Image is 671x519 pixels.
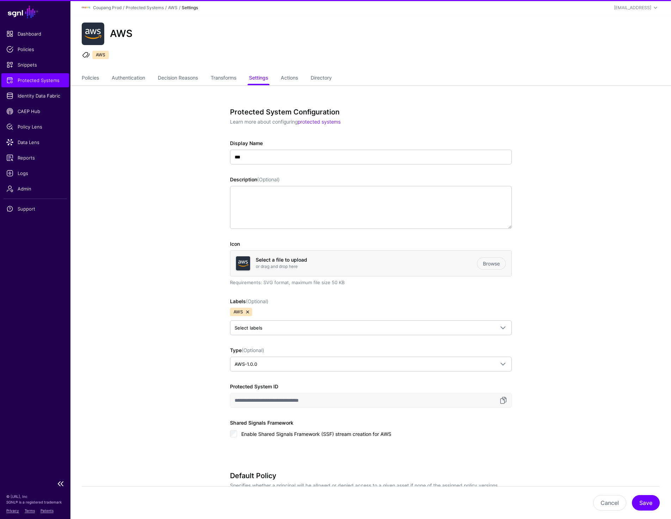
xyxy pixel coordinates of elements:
[235,325,262,331] span: Select labels
[230,383,278,390] label: Protected System ID
[632,495,660,511] button: Save
[6,61,64,68] span: Snippets
[230,279,512,286] div: Requirements: SVG format, maximum file size 50 KB
[230,346,264,354] label: Type
[242,347,264,353] span: (Optional)
[311,72,332,85] a: Directory
[41,508,54,513] a: Patents
[230,419,293,426] label: Shared Signals Framework
[281,72,298,85] a: Actions
[230,471,506,480] h3: Default Policy
[168,5,178,10] a: AWS
[477,257,506,270] a: Browse
[593,495,626,511] button: Cancel
[230,308,252,316] span: AWS
[1,182,69,196] a: Admin
[614,5,651,11] div: [EMAIL_ADDRESS]
[6,139,64,146] span: Data Lens
[1,104,69,118] a: CAEP Hub
[235,361,257,367] span: AWS-1.0.0
[230,139,263,147] label: Display Name
[230,118,506,125] p: Learn more about configuring
[6,185,64,192] span: Admin
[6,123,64,130] span: Policy Lens
[164,5,168,11] div: /
[230,298,268,305] label: Labels
[1,42,69,56] a: Policies
[122,5,126,11] div: /
[298,119,341,125] a: protected systems
[6,77,64,84] span: Protected Systems
[1,58,69,72] a: Snippets
[1,120,69,134] a: Policy Lens
[1,166,69,180] a: Logs
[249,72,268,85] a: Settings
[82,4,90,12] img: svg+xml;base64,PHN2ZyBpZD0iTG9nbyIgeG1sbnM9Imh0dHA6Ly93d3cudzMub3JnLzIwMDAvc3ZnIiB3aWR0aD0iMTIxLj...
[241,431,391,437] span: Enable Shared Signals Framework (SSF) stream creation for AWS
[211,72,236,85] a: Transforms
[6,494,64,499] p: © [URL], Inc
[182,5,198,10] strong: Settings
[230,482,506,496] p: Specifies whether a principal will be allowed or denied access to a given asset if none of the as...
[6,508,19,513] a: Privacy
[230,108,506,116] h3: Protected System Configuration
[4,4,66,20] a: SGNL
[1,151,69,165] a: Reports
[158,72,198,85] a: Decision Reasons
[6,205,64,212] span: Support
[246,298,268,304] span: (Optional)
[256,257,477,263] h4: Select a file to upload
[1,135,69,149] a: Data Lens
[6,46,64,53] span: Policies
[6,154,64,161] span: Reports
[110,28,132,40] h2: AWS
[256,263,477,270] p: or drag and drop here
[6,30,64,37] span: Dashboard
[112,72,145,85] a: Authentication
[1,73,69,87] a: Protected Systems
[6,499,64,505] p: SGNL® is a registered trademark
[92,51,109,59] span: AWS
[6,92,64,99] span: Identity Data Fabric
[93,5,122,10] a: Coupang Prod
[25,508,35,513] a: Terms
[236,256,250,270] img: svg+xml;base64,PHN2ZyB3aWR0aD0iNjQiIGhlaWdodD0iNjQiIHZpZXdCb3g9IjAgMCA2NCA2NCIgZmlsbD0ibm9uZSIgeG...
[1,27,69,41] a: Dashboard
[230,176,280,183] label: Description
[126,5,164,10] a: Protected Systems
[1,89,69,103] a: Identity Data Fabric
[257,176,280,182] span: (Optional)
[6,108,64,115] span: CAEP Hub
[82,72,99,85] a: Policies
[6,170,64,177] span: Logs
[230,240,240,248] label: Icon
[82,23,104,45] img: svg+xml;base64,PHN2ZyB3aWR0aD0iNjQiIGhlaWdodD0iNjQiIHZpZXdCb3g9IjAgMCA2NCA2NCIgZmlsbD0ibm9uZSIgeG...
[178,5,182,11] div: /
